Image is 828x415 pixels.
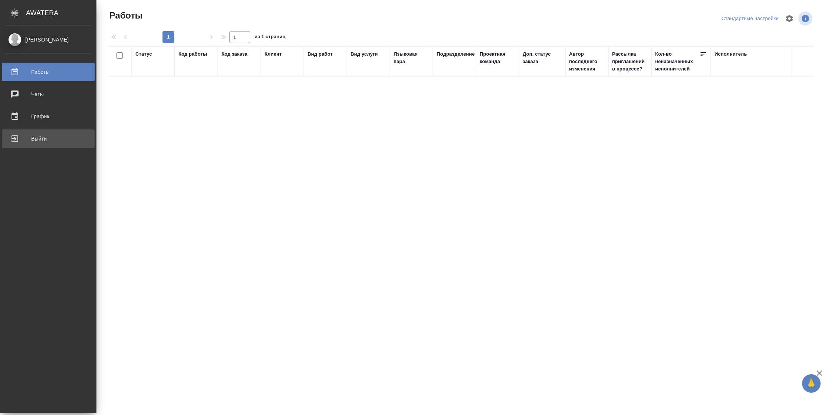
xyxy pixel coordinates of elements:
div: Код заказа [221,50,247,58]
button: 🙏 [802,374,821,393]
div: Выйти [6,133,91,144]
div: Рассылка приглашений в процессе? [612,50,648,73]
span: Посмотреть информацию [798,11,814,26]
a: Работы [2,63,95,81]
span: Настроить таблицу [781,10,798,27]
div: Клиент [264,50,282,58]
div: График [6,111,91,122]
a: График [2,107,95,126]
span: из 1 страниц [254,32,286,43]
div: Автор последнего изменения [569,50,605,73]
div: Языковая пара [394,50,429,65]
span: Работы [108,10,142,22]
div: Исполнитель [714,50,747,58]
div: Кол-во неназначенных исполнителей [655,50,700,73]
div: Вид работ [308,50,333,58]
span: 🙏 [805,376,818,391]
a: Выйти [2,129,95,148]
div: Доп. статус заказа [523,50,562,65]
div: Чаты [6,89,91,100]
div: Код работы [178,50,207,58]
div: split button [720,13,781,24]
div: AWATERA [26,6,96,20]
div: Работы [6,66,91,78]
div: Подразделение [437,50,475,58]
a: Чаты [2,85,95,103]
div: Проектная команда [480,50,515,65]
div: Вид услуги [351,50,378,58]
div: Статус [135,50,152,58]
div: [PERSON_NAME] [6,36,91,44]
